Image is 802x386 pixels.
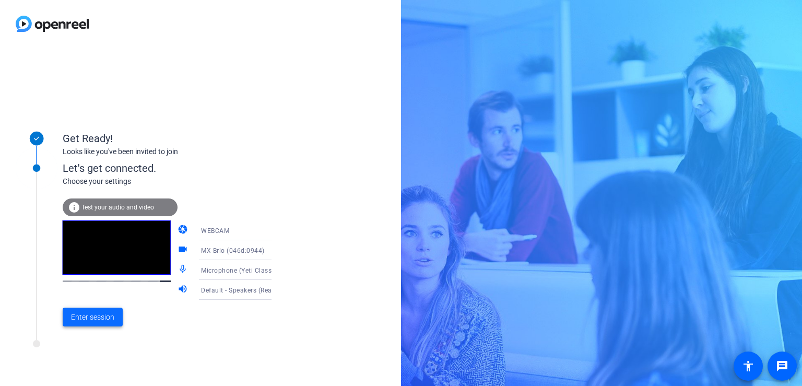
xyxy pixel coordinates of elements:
span: Test your audio and video [81,204,154,211]
mat-icon: accessibility [742,360,754,372]
div: Get Ready! [63,131,272,146]
mat-icon: mic_none [178,264,190,276]
span: Enter session [71,312,114,323]
mat-icon: volume_up [178,284,190,296]
mat-icon: message [776,360,788,372]
div: Choose your settings [63,176,293,187]
span: Default - Speakers (Realtek(R) Audio) [201,286,314,294]
div: Let's get connected. [63,160,293,176]
mat-icon: videocam [178,244,190,256]
div: Looks like you've been invited to join [63,146,272,157]
span: WEBCAM [201,227,229,235]
mat-icon: info [68,201,80,214]
mat-icon: camera [178,224,190,237]
span: MX Brio (046d:0944) [201,247,265,254]
span: Microphone (Yeti Classic) (046d:0ab7) [201,266,319,274]
button: Enter session [63,308,123,326]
